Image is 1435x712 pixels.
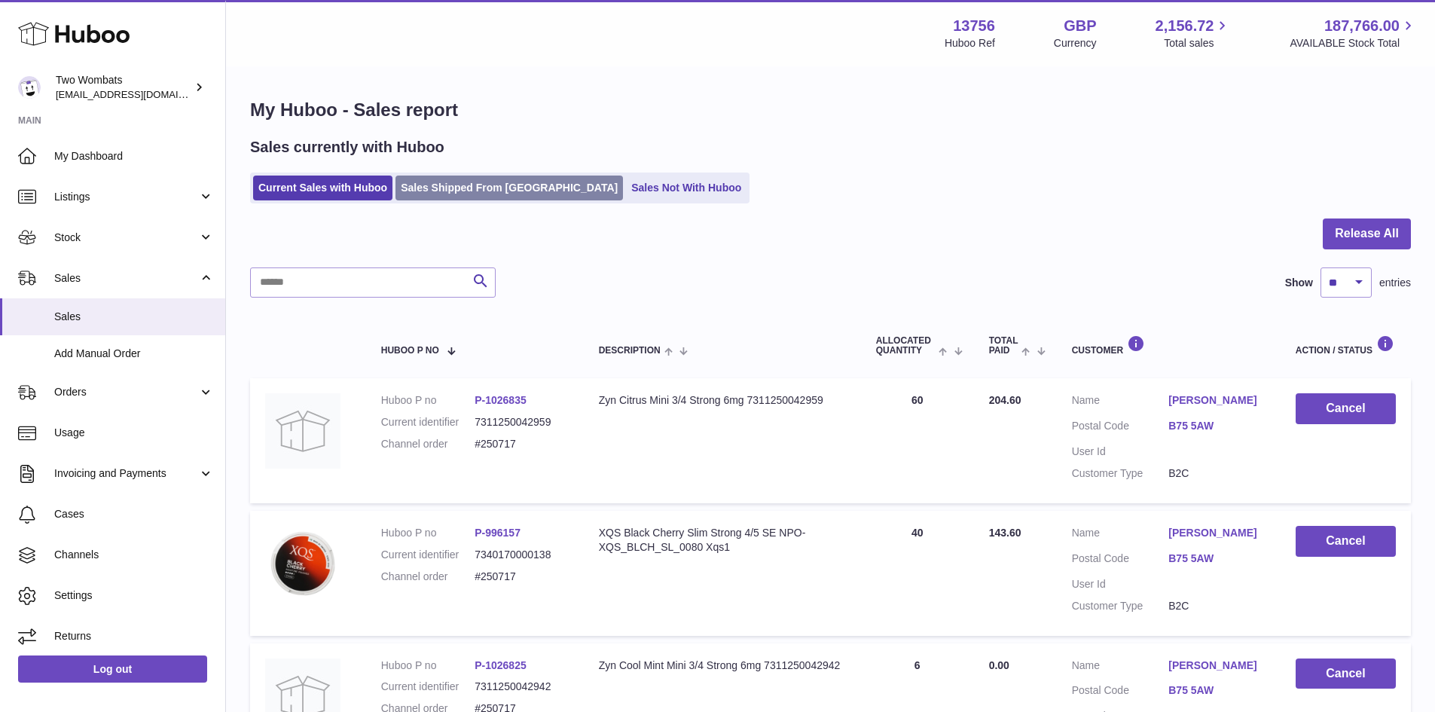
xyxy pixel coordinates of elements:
[395,176,623,200] a: Sales Shipped From [GEOGRAPHIC_DATA]
[989,527,1021,539] span: 143.60
[265,526,340,601] img: XQS_Black_Cherry_Slim_Strong_4_5_Nicotine_Pouches-7340170000138.webp
[54,149,214,163] span: My Dashboard
[1323,218,1411,249] button: Release All
[475,527,521,539] a: P-996157
[1168,659,1266,673] a: [PERSON_NAME]
[1072,419,1169,437] dt: Postal Code
[54,385,198,399] span: Orders
[599,526,846,555] div: XQS Black Cherry Slim Strong 4/5 SE NPO-XQS_BLCH_SL_0080 Xqs1
[1164,36,1231,50] span: Total sales
[1168,419,1266,433] a: B75 5AW
[475,570,568,584] dd: #250717
[989,394,1021,406] span: 204.60
[1379,276,1411,290] span: entries
[56,88,221,100] span: [EMAIL_ADDRESS][DOMAIN_NAME]
[1168,552,1266,566] a: B75 5AW
[1290,36,1417,50] span: AVAILABLE Stock Total
[599,659,846,673] div: Zyn Cool Mint Mini 3/4 Strong 6mg 7311250042942
[1168,393,1266,408] a: [PERSON_NAME]
[475,548,568,562] dd: 7340170000138
[1290,16,1417,50] a: 187,766.00 AVAILABLE Stock Total
[250,137,444,157] h2: Sales currently with Huboo
[1156,16,1214,36] span: 2,156.72
[381,570,475,584] dt: Channel order
[475,680,568,694] dd: 7311250042942
[54,629,214,643] span: Returns
[1168,599,1266,613] dd: B2C
[1072,599,1169,613] dt: Customer Type
[1296,393,1396,424] button: Cancel
[599,393,846,408] div: Zyn Citrus Mini 3/4 Strong 6mg 7311250042959
[1168,683,1266,698] a: B75 5AW
[1072,393,1169,411] dt: Name
[265,393,340,469] img: no-photo.jpg
[18,655,207,683] a: Log out
[989,336,1018,356] span: Total paid
[475,394,527,406] a: P-1026835
[475,415,568,429] dd: 7311250042959
[54,271,198,286] span: Sales
[475,437,568,451] dd: #250717
[1296,335,1396,356] div: Action / Status
[54,466,198,481] span: Invoicing and Payments
[381,393,475,408] dt: Huboo P no
[989,659,1009,671] span: 0.00
[1072,577,1169,591] dt: User Id
[861,511,974,636] td: 40
[381,659,475,673] dt: Huboo P no
[1324,16,1400,36] span: 187,766.00
[1296,659,1396,689] button: Cancel
[1072,683,1169,701] dt: Postal Code
[1168,466,1266,481] dd: B2C
[54,548,214,562] span: Channels
[1072,526,1169,544] dt: Name
[54,507,214,521] span: Cases
[54,231,198,245] span: Stock
[1285,276,1313,290] label: Show
[1072,552,1169,570] dt: Postal Code
[1296,526,1396,557] button: Cancel
[54,588,214,603] span: Settings
[1054,36,1097,50] div: Currency
[861,378,974,503] td: 60
[250,98,1411,122] h1: My Huboo - Sales report
[54,347,214,361] span: Add Manual Order
[1168,526,1266,540] a: [PERSON_NAME]
[1072,335,1266,356] div: Customer
[381,437,475,451] dt: Channel order
[1072,445,1169,459] dt: User Id
[56,73,191,102] div: Two Wombats
[953,16,995,36] strong: 13756
[1072,466,1169,481] dt: Customer Type
[876,336,936,356] span: ALLOCATED Quantity
[54,426,214,440] span: Usage
[381,415,475,429] dt: Current identifier
[1072,659,1169,677] dt: Name
[475,659,527,671] a: P-1026825
[381,346,439,356] span: Huboo P no
[945,36,995,50] div: Huboo Ref
[381,526,475,540] dt: Huboo P no
[1156,16,1232,50] a: 2,156.72 Total sales
[626,176,747,200] a: Sales Not With Huboo
[54,310,214,324] span: Sales
[18,76,41,99] img: internalAdmin-13756@internal.huboo.com
[253,176,392,200] a: Current Sales with Huboo
[381,680,475,694] dt: Current identifier
[1064,16,1096,36] strong: GBP
[381,548,475,562] dt: Current identifier
[599,346,661,356] span: Description
[54,190,198,204] span: Listings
